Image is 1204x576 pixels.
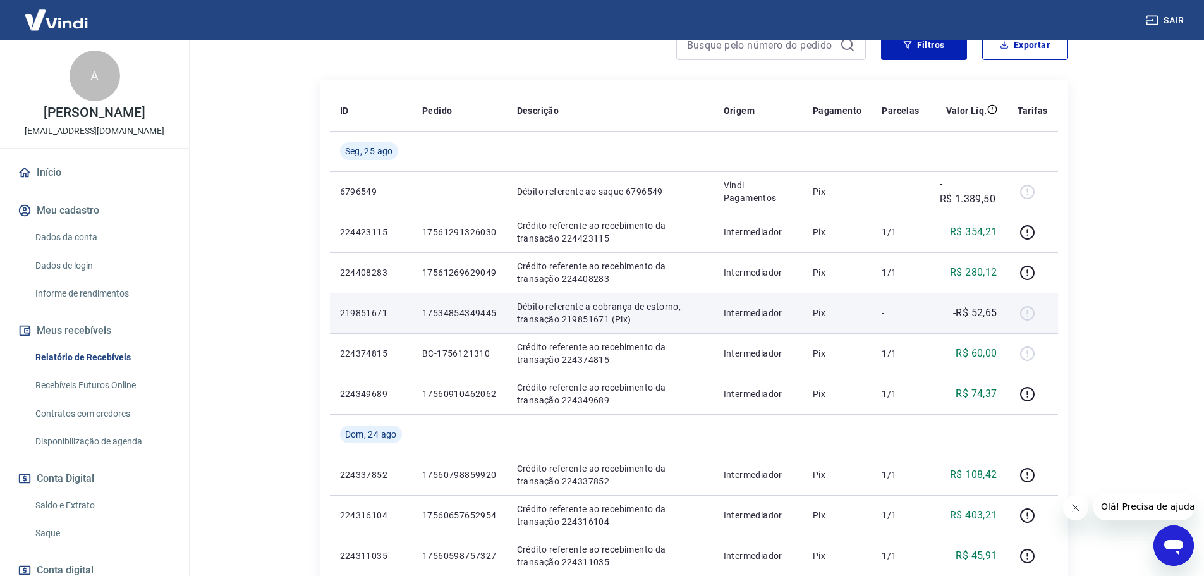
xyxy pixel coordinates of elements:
[882,104,919,117] p: Parcelas
[517,462,703,487] p: Crédito referente ao recebimento da transação 224337852
[517,341,703,366] p: Crédito referente ao recebimento da transação 224374815
[813,388,862,400] p: Pix
[982,30,1068,60] button: Exportar
[15,159,174,187] a: Início
[724,307,793,319] p: Intermediador
[724,226,793,238] p: Intermediador
[882,307,919,319] p: -
[813,549,862,562] p: Pix
[1093,493,1194,520] iframe: Mensagem da empresa
[950,508,997,523] p: R$ 403,21
[724,388,793,400] p: Intermediador
[340,307,402,319] p: 219851671
[70,51,120,101] div: A
[340,185,402,198] p: 6796549
[422,104,452,117] p: Pedido
[724,266,793,279] p: Intermediador
[517,503,703,528] p: Crédito referente ao recebimento da transação 224316104
[44,106,145,119] p: [PERSON_NAME]
[882,509,919,522] p: 1/1
[517,185,703,198] p: Débito referente ao saque 6796549
[881,30,967,60] button: Filtros
[517,104,559,117] p: Descrição
[724,549,793,562] p: Intermediador
[340,509,402,522] p: 224316104
[946,104,987,117] p: Valor Líq.
[517,219,703,245] p: Crédito referente ao recebimento da transação 224423115
[724,509,793,522] p: Intermediador
[422,226,497,238] p: 17561291326030
[422,509,497,522] p: 17560657652954
[340,347,402,360] p: 224374815
[882,388,919,400] p: 1/1
[30,281,174,307] a: Informe de rendimentos
[882,549,919,562] p: 1/1
[950,224,997,240] p: R$ 354,21
[1143,9,1189,32] button: Sair
[1153,525,1194,566] iframe: Botão para abrir a janela de mensagens
[724,179,793,204] p: Vindi Pagamentos
[8,9,106,19] span: Olá! Precisa de ajuda?
[813,226,862,238] p: Pix
[345,428,397,441] span: Dom, 24 ago
[30,429,174,455] a: Disponibilização de agenda
[15,1,97,39] img: Vindi
[340,549,402,562] p: 224311035
[956,346,997,361] p: R$ 60,00
[940,176,997,207] p: -R$ 1.389,50
[950,467,997,482] p: R$ 108,42
[882,226,919,238] p: 1/1
[15,465,174,493] button: Conta Digital
[25,125,164,138] p: [EMAIL_ADDRESS][DOMAIN_NAME]
[1018,104,1048,117] p: Tarifas
[724,469,793,481] p: Intermediador
[340,104,349,117] p: ID
[30,520,174,546] a: Saque
[15,197,174,224] button: Meu cadastro
[882,469,919,481] p: 1/1
[813,266,862,279] p: Pix
[950,265,997,280] p: R$ 280,12
[813,347,862,360] p: Pix
[813,307,862,319] p: Pix
[882,266,919,279] p: 1/1
[813,185,862,198] p: Pix
[422,388,497,400] p: 17560910462062
[340,266,402,279] p: 224408283
[30,253,174,279] a: Dados de login
[882,185,919,198] p: -
[956,386,997,401] p: R$ 74,37
[422,549,497,562] p: 17560598757327
[953,305,997,321] p: -R$ 52,65
[30,493,174,518] a: Saldo e Extrato
[30,401,174,427] a: Contratos com credores
[30,372,174,398] a: Recebíveis Futuros Online
[517,381,703,407] p: Crédito referente ao recebimento da transação 224349689
[345,145,393,157] span: Seg, 25 ago
[30,224,174,250] a: Dados da conta
[340,226,402,238] p: 224423115
[422,266,497,279] p: 17561269629049
[422,307,497,319] p: 17534854349445
[422,347,497,360] p: BC-1756121310
[517,543,703,568] p: Crédito referente ao recebimento da transação 224311035
[882,347,919,360] p: 1/1
[813,469,862,481] p: Pix
[956,548,997,563] p: R$ 45,91
[724,104,755,117] p: Origem
[340,469,402,481] p: 224337852
[813,104,862,117] p: Pagamento
[724,347,793,360] p: Intermediador
[15,317,174,345] button: Meus recebíveis
[517,260,703,285] p: Crédito referente ao recebimento da transação 224408283
[517,300,703,326] p: Débito referente a cobrança de estorno, transação 219851671 (Pix)
[30,345,174,371] a: Relatório de Recebíveis
[1063,495,1088,520] iframe: Fechar mensagem
[813,509,862,522] p: Pix
[687,35,835,54] input: Busque pelo número do pedido
[422,469,497,481] p: 17560798859920
[340,388,402,400] p: 224349689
